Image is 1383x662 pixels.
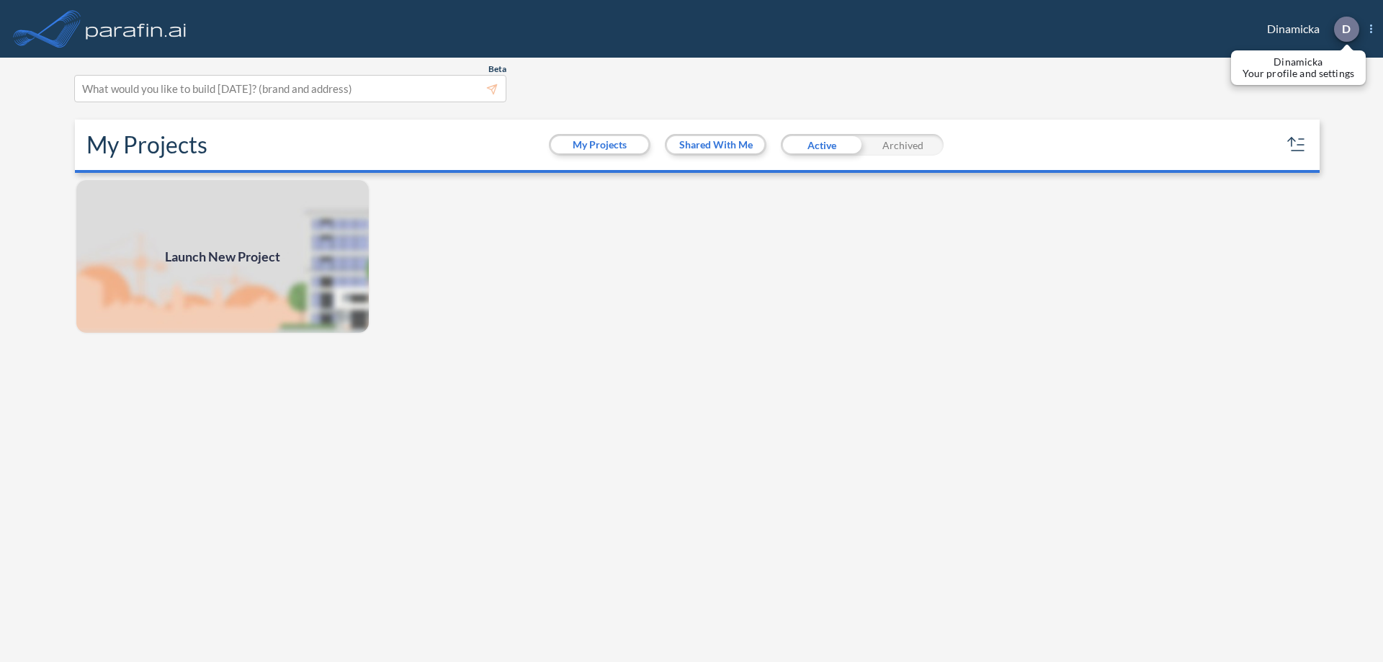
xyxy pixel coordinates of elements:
[488,63,506,75] span: Beta
[781,134,862,156] div: Active
[551,136,648,153] button: My Projects
[165,247,280,267] span: Launch New Project
[1243,68,1354,79] p: Your profile and settings
[86,131,207,158] h2: My Projects
[862,134,944,156] div: Archived
[75,179,370,334] a: Launch New Project
[667,136,764,153] button: Shared With Me
[1342,22,1351,35] p: D
[83,14,189,43] img: logo
[1245,17,1372,42] div: Dinamicka
[75,179,370,334] img: add
[1243,56,1354,68] p: Dinamicka
[1285,133,1308,156] button: sort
